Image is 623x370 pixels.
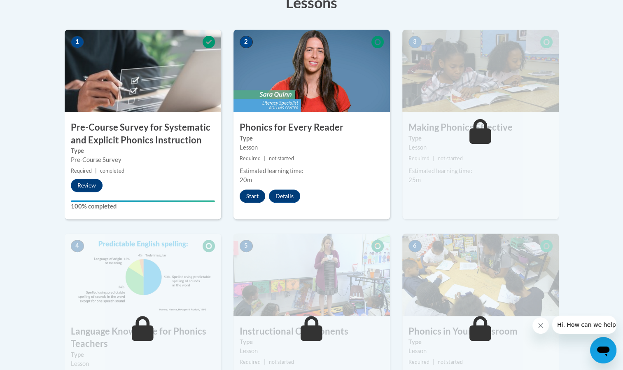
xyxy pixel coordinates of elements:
div: Estimated learning time: [408,166,553,176]
span: 4 [71,240,84,252]
button: Details [269,190,300,203]
div: Lesson [240,143,384,152]
iframe: Close message [532,317,549,334]
h3: Language Knowledge for Phonics Teachers [65,325,221,351]
span: 1 [71,36,84,48]
span: 5 [240,240,253,252]
button: Start [240,190,265,203]
div: Pre-Course Survey [71,155,215,164]
span: 3 [408,36,422,48]
span: | [433,155,434,162]
h3: Pre-Course Survey for Systematic and Explicit Phonics Instruction [65,121,221,147]
span: Hi. How can we help? [5,6,67,12]
span: Required [408,359,429,365]
span: completed [100,168,124,174]
div: Your progress [71,200,215,202]
img: Course Image [65,234,221,316]
span: not started [269,359,294,365]
label: Type [408,134,553,143]
div: Estimated learning time: [240,166,384,176]
img: Course Image [233,234,390,316]
label: Type [71,350,215,359]
label: Type [408,337,553,347]
span: Required [71,168,92,174]
span: Required [240,359,261,365]
span: | [433,359,434,365]
iframe: Message from company [552,316,616,334]
h3: Instructional Components [233,325,390,338]
div: Lesson [240,347,384,356]
label: Type [240,134,384,143]
h3: Making Phonics Effective [402,121,559,134]
span: | [95,168,97,174]
span: not started [438,155,463,162]
span: | [264,359,266,365]
img: Course Image [402,234,559,316]
span: 6 [408,240,422,252]
span: Required [240,155,261,162]
iframe: Button to launch messaging window [590,337,616,363]
div: Lesson [408,143,553,152]
span: not started [438,359,463,365]
h3: Phonics in Your Classroom [402,325,559,338]
span: | [264,155,266,162]
div: Lesson [408,347,553,356]
label: Type [240,337,384,347]
div: Lesson [71,359,215,368]
img: Course Image [65,30,221,112]
span: 2 [240,36,253,48]
span: Required [408,155,429,162]
img: Course Image [233,30,390,112]
span: 25m [408,176,421,183]
span: not started [269,155,294,162]
span: 20m [240,176,252,183]
button: Review [71,179,103,192]
label: 100% completed [71,202,215,211]
label: Type [71,146,215,155]
h3: Phonics for Every Reader [233,121,390,134]
img: Course Image [402,30,559,112]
